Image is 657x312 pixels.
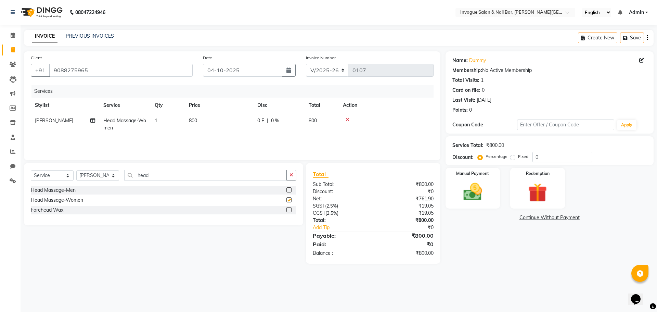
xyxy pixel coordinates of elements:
div: ₹761.90 [373,195,438,202]
label: Redemption [526,171,550,177]
span: SGST [313,203,325,209]
div: Discount: [308,188,373,195]
div: ₹800.00 [373,250,438,257]
th: Disc [253,98,305,113]
div: ( ) [308,202,373,210]
div: ₹800.00 [373,217,438,224]
button: +91 [31,64,50,77]
label: Client [31,55,42,61]
iframe: chat widget [628,285,650,305]
div: ₹19.05 [373,202,438,210]
button: Create New [578,33,617,43]
span: 1 [155,117,157,124]
input: Search or Scan [124,170,287,180]
div: Name: [452,57,468,64]
span: Total [313,171,328,178]
div: Sub Total: [308,181,373,188]
div: Forehead Wax [31,207,63,214]
span: [PERSON_NAME] [35,117,73,124]
img: logo [17,3,64,22]
div: [DATE] [477,97,491,104]
span: Head Massage-Women [103,117,146,131]
span: CGST [313,210,325,216]
label: Fixed [518,153,528,160]
div: Points: [452,107,468,114]
a: Add Tip [308,224,384,231]
label: Date [203,55,212,61]
span: Admin [629,9,644,16]
img: _cash.svg [458,181,488,203]
label: Percentage [486,153,507,160]
b: 08047224946 [75,3,105,22]
div: ₹800.00 [373,181,438,188]
div: Total: [308,217,373,224]
div: ₹19.05 [373,210,438,217]
div: Coupon Code [452,121,517,128]
div: ₹0 [373,188,438,195]
div: ( ) [308,210,373,217]
div: 0 [482,87,485,94]
span: 800 [189,117,197,124]
a: PREVIOUS INVOICES [66,33,114,39]
div: Last Visit: [452,97,475,104]
div: Card on file: [452,87,480,94]
label: Invoice Number [306,55,336,61]
th: Action [339,98,434,113]
div: Membership: [452,67,482,74]
div: Service Total: [452,142,484,149]
span: | [267,117,268,124]
div: ₹800.00 [486,142,504,149]
a: Continue Without Payment [447,214,652,221]
a: INVOICE [32,30,57,42]
div: Balance : [308,250,373,257]
button: Save [620,33,644,43]
span: 2.5% [326,203,337,209]
div: Discount: [452,154,474,161]
button: Apply [617,120,636,130]
th: Total [305,98,339,113]
th: Qty [151,98,185,113]
img: _gift.svg [522,181,553,204]
div: Net: [308,195,373,202]
div: No Active Membership [452,67,647,74]
th: Stylist [31,98,99,113]
th: Service [99,98,151,113]
div: Head Massage-Women [31,197,83,204]
div: ₹0 [384,224,438,231]
span: 0 % [271,117,279,124]
a: Dummy [469,57,486,64]
div: Head Massage-Men [31,187,76,194]
div: 1 [481,77,484,84]
input: Enter Offer / Coupon Code [517,120,614,130]
div: ₹0 [373,240,438,248]
span: 800 [309,117,317,124]
div: Services [31,85,439,98]
th: Price [185,98,253,113]
div: 0 [469,107,472,114]
label: Manual Payment [456,171,489,177]
span: 0 F [257,117,264,124]
input: Search by Name/Mobile/Email/Code [49,64,193,77]
div: ₹800.00 [373,232,438,240]
div: Total Visits: [452,77,479,84]
div: Paid: [308,240,373,248]
span: 2.5% [327,210,337,216]
div: Payable: [308,232,373,240]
